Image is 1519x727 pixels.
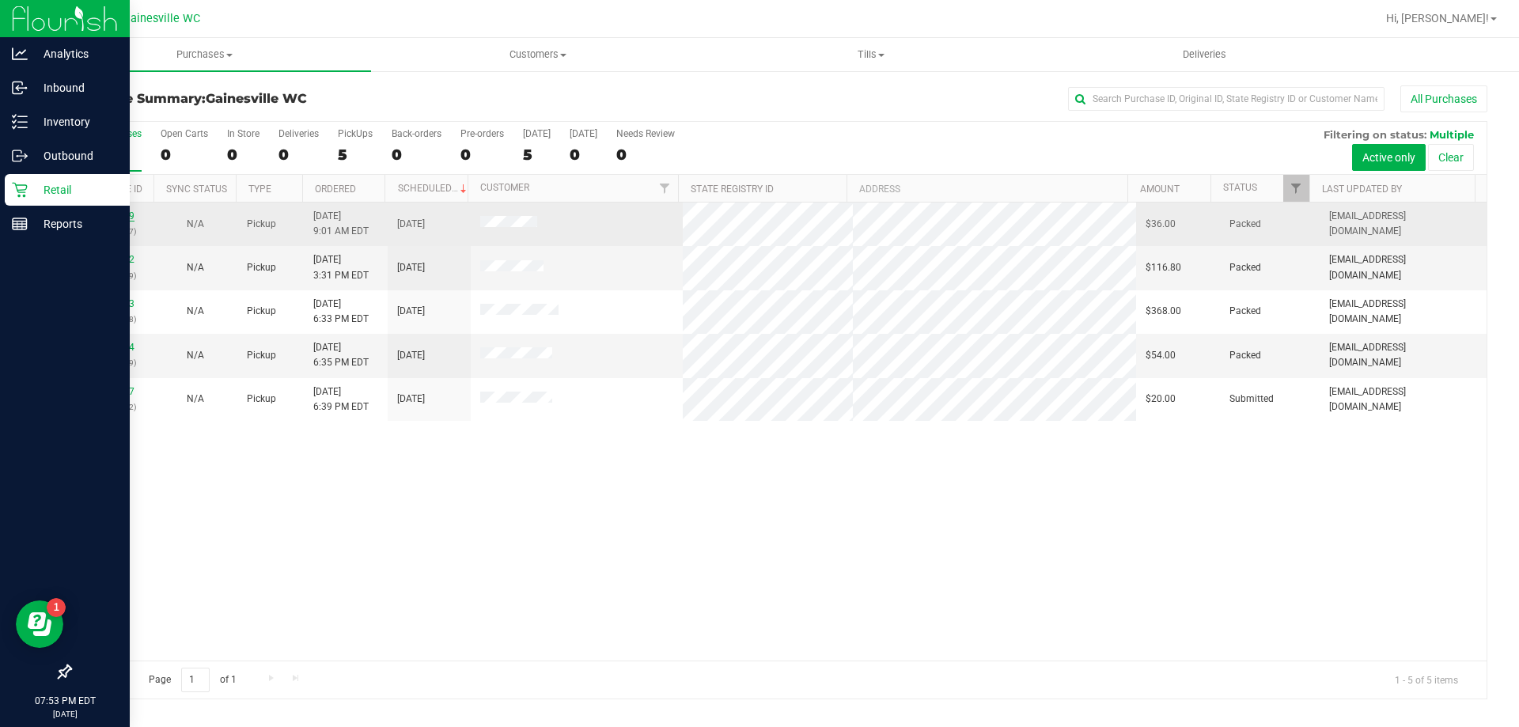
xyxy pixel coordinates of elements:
a: Last Updated By [1322,184,1402,195]
span: Not Applicable [187,218,204,229]
a: State Registry ID [691,184,774,195]
h3: Purchase Summary: [70,92,542,106]
button: Active only [1352,144,1426,171]
button: N/A [187,392,204,407]
a: Sync Status [166,184,227,195]
span: $54.00 [1146,348,1176,363]
span: Gainesville WC [206,91,307,106]
iframe: Resource center unread badge [47,598,66,617]
div: In Store [227,128,259,139]
div: 0 [161,146,208,164]
p: Analytics [28,44,123,63]
span: Hi, [PERSON_NAME]! [1386,12,1489,25]
inline-svg: Inventory [12,114,28,130]
inline-svg: Outbound [12,148,28,164]
iframe: Resource center [16,600,63,648]
button: N/A [187,217,204,232]
inline-svg: Reports [12,216,28,232]
span: Deliveries [1161,47,1248,62]
div: [DATE] [570,128,597,139]
div: Back-orders [392,128,441,139]
span: [EMAIL_ADDRESS][DOMAIN_NAME] [1329,340,1477,370]
div: 0 [570,146,597,164]
div: 5 [523,146,551,164]
p: Outbound [28,146,123,165]
span: Packed [1229,348,1261,363]
span: [EMAIL_ADDRESS][DOMAIN_NAME] [1329,209,1477,239]
span: Not Applicable [187,305,204,316]
span: Pickup [247,217,276,232]
a: Customer [480,182,529,193]
span: [DATE] [397,348,425,363]
p: [DATE] [7,708,123,720]
span: 1 - 5 of 5 items [1382,668,1471,691]
span: Packed [1229,260,1261,275]
span: $20.00 [1146,392,1176,407]
span: [EMAIL_ADDRESS][DOMAIN_NAME] [1329,297,1477,327]
span: [DATE] [397,392,425,407]
span: Pickup [247,392,276,407]
span: [DATE] 3:31 PM EDT [313,252,369,282]
span: Page of 1 [135,668,249,692]
th: Address [847,175,1127,203]
span: $116.80 [1146,260,1181,275]
span: $36.00 [1146,217,1176,232]
a: Status [1223,182,1257,193]
input: Search Purchase ID, Original ID, State Registry ID or Customer Name... [1068,87,1385,111]
span: Pickup [247,348,276,363]
div: 0 [616,146,675,164]
span: Purchases [38,47,371,62]
a: Customers [371,38,704,71]
button: N/A [187,260,204,275]
a: 11818972 [90,254,134,265]
button: Clear [1428,144,1474,171]
div: PickUps [338,128,373,139]
a: Deliveries [1038,38,1371,71]
input: 1 [181,668,210,692]
a: 11820323 [90,298,134,309]
span: Tills [705,47,1036,62]
a: Scheduled [398,183,470,194]
span: Multiple [1430,128,1474,141]
div: Needs Review [616,128,675,139]
a: Tills [704,38,1037,71]
inline-svg: Inbound [12,80,28,96]
p: Retail [28,180,123,199]
span: Customers [372,47,703,62]
div: 0 [227,146,259,164]
span: [DATE] 6:35 PM EDT [313,340,369,370]
span: Not Applicable [187,393,204,404]
div: 0 [460,146,504,164]
p: Inbound [28,78,123,97]
p: Inventory [28,112,123,131]
span: Packed [1229,217,1261,232]
div: Pre-orders [460,128,504,139]
span: [DATE] [397,260,425,275]
a: 11816339 [90,210,134,222]
span: [DATE] 6:39 PM EDT [313,384,369,415]
a: Filter [1283,175,1309,202]
a: Type [248,184,271,195]
span: [DATE] [397,304,425,319]
span: Packed [1229,304,1261,319]
span: [DATE] [397,217,425,232]
a: Ordered [315,184,356,195]
button: N/A [187,304,204,319]
span: [EMAIL_ADDRESS][DOMAIN_NAME] [1329,384,1477,415]
p: Reports [28,214,123,233]
button: All Purchases [1400,85,1487,112]
span: Filtering on status: [1324,128,1426,141]
span: Pickup [247,260,276,275]
button: N/A [187,348,204,363]
span: Submitted [1229,392,1274,407]
span: [DATE] 9:01 AM EDT [313,209,369,239]
inline-svg: Retail [12,182,28,198]
div: Deliveries [278,128,319,139]
div: Open Carts [161,128,208,139]
div: [DATE] [523,128,551,139]
span: Not Applicable [187,262,204,273]
a: 11820464 [90,342,134,353]
inline-svg: Analytics [12,46,28,62]
div: 0 [278,146,319,164]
